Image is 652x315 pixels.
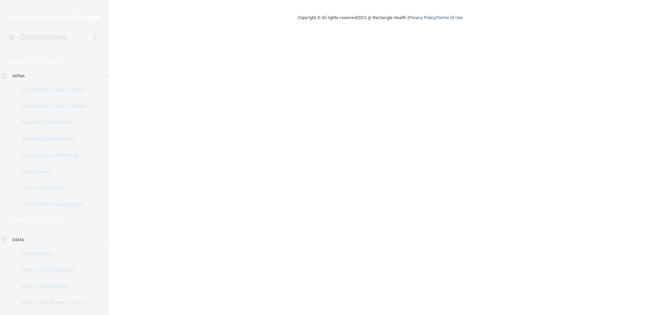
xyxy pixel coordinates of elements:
a: Privacy Policy [409,15,435,20]
p: Self-Assessment [4,283,98,290]
p: HIPAA Checklist [4,185,98,191]
p: Documents and Policies [4,103,98,110]
p: Learn More! [30,58,66,67]
p: HIPAA Risk Assessment [4,201,98,208]
p: HIPAA [9,58,27,67]
p: HIPAA [12,72,25,80]
p: Resources [4,168,98,175]
p: Emergency Planning [4,152,98,159]
p: OSHA [12,236,24,244]
p: Injury and Illness Report [4,299,98,306]
p: Report an Incident [4,119,98,126]
a: Terms of Use [436,15,463,20]
div: Copyright © All rights reserved 2025 @ Rectangle Health | | [256,7,505,29]
p: Documents and Policies [4,86,98,93]
p: Business Associates [4,135,98,142]
p: OSHA [9,217,26,225]
p: Learn More! [30,217,66,225]
h4: Compliance [20,32,67,42]
img: PMB logo [8,11,101,24]
p: Safety Data Sheets [4,267,98,273]
p: Documents [4,250,98,257]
